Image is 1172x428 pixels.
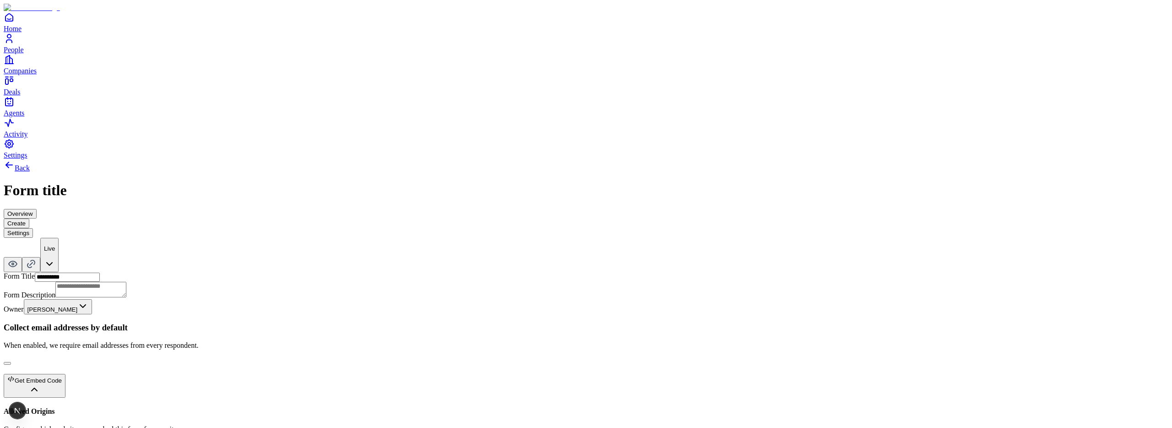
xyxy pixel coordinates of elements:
[4,151,27,159] span: Settings
[4,12,1168,33] a: Home
[4,305,24,313] label: Owner
[4,209,37,219] button: Overview
[4,33,1168,54] a: People
[4,4,60,12] img: Item Brain Logo
[4,46,24,54] span: People
[4,228,33,238] button: Settings
[4,164,30,172] a: Back
[4,407,1168,416] h4: Allowed Origins
[4,130,27,138] span: Activity
[4,117,1168,138] a: Activity
[4,272,35,280] label: Form Title
[4,75,1168,96] a: Deals
[4,67,37,75] span: Companies
[4,54,1168,75] a: Companies
[4,374,65,398] button: Get Embed Code
[4,341,1168,350] p: When enabled, we require email addresses from every respondent.
[4,25,22,33] span: Home
[4,182,1168,199] h1: Form title
[4,96,1168,117] a: Agents
[7,375,62,384] div: Get Embed Code
[4,109,24,117] span: Agents
[4,138,1168,159] a: Settings
[4,219,29,228] button: Create
[4,291,55,299] label: Form Description
[4,323,1168,333] h3: Collect email addresses by default
[4,88,20,96] span: Deals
